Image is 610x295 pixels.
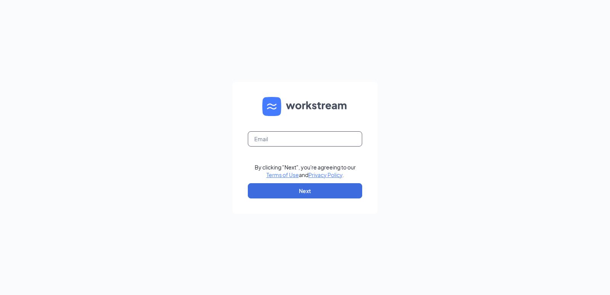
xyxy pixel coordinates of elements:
a: Terms of Use [266,171,299,178]
button: Next [248,183,362,198]
input: Email [248,131,362,147]
a: Privacy Policy [308,171,342,178]
div: By clicking "Next", you're agreeing to our and . [255,163,356,179]
img: WS logo and Workstream text [262,97,348,116]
